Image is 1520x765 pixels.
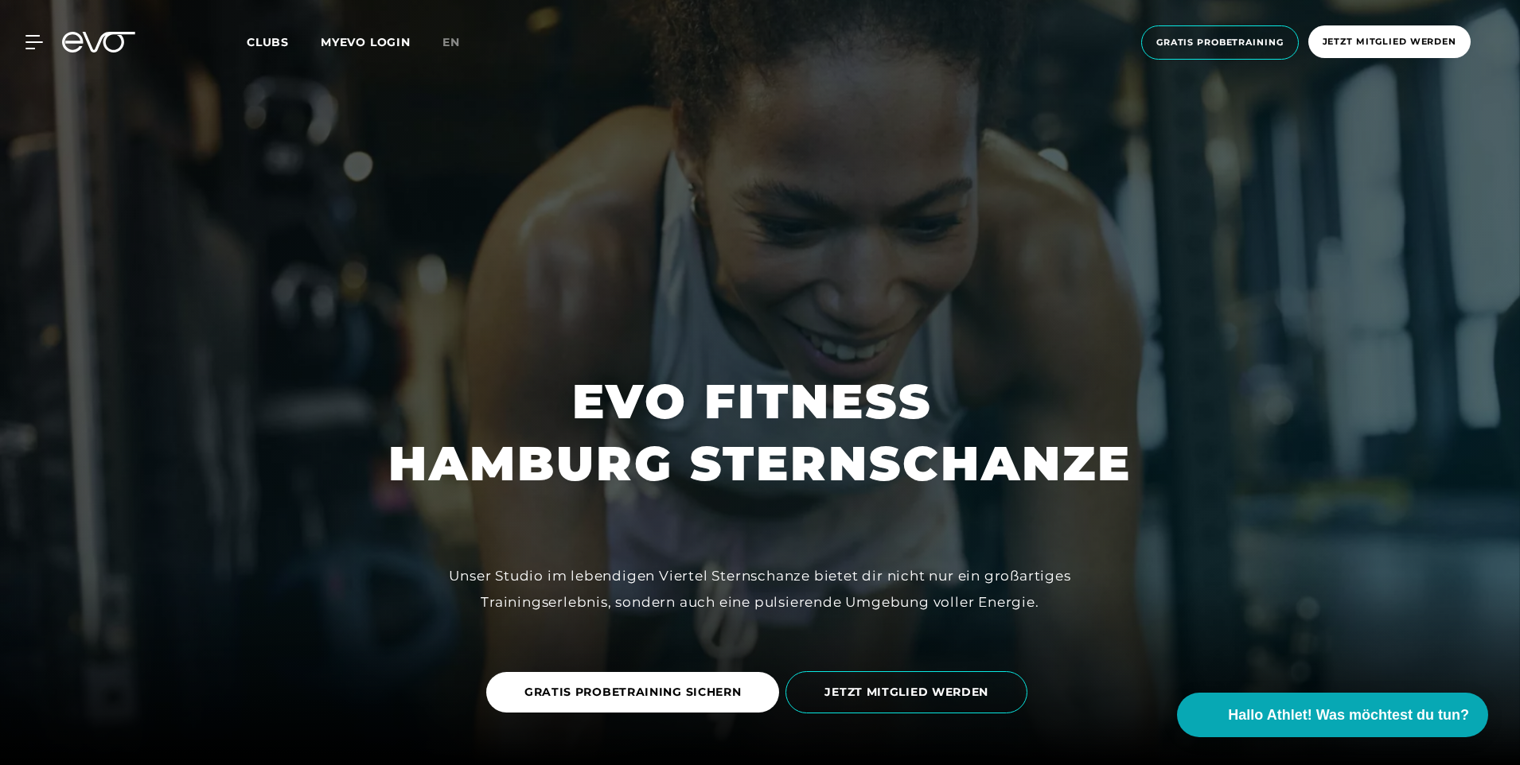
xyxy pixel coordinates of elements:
[388,371,1132,495] h1: EVO FITNESS HAMBURG STERNSCHANZE
[1228,705,1469,726] span: Hallo Athlet! Was möchtest du tun?
[524,684,742,701] span: GRATIS PROBETRAINING SICHERN
[1156,36,1284,49] span: Gratis Probetraining
[824,684,988,701] span: JETZT MITGLIED WERDEN
[1136,25,1304,60] a: Gratis Probetraining
[402,563,1118,615] div: Unser Studio im lebendigen Viertel Sternschanze bietet dir nicht nur ein großartiges Trainingserl...
[442,33,479,52] a: en
[247,34,321,49] a: Clubs
[785,659,1034,725] a: JETZT MITGLIED WERDEN
[321,35,411,49] a: MYEVO LOGIN
[247,35,289,49] span: Clubs
[1304,25,1475,60] a: Jetzt Mitglied werden
[486,660,786,724] a: GRATIS PROBETRAINING SICHERN
[442,35,460,49] span: en
[1323,35,1456,49] span: Jetzt Mitglied werden
[1177,693,1488,737] button: Hallo Athlet! Was möchtest du tun?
